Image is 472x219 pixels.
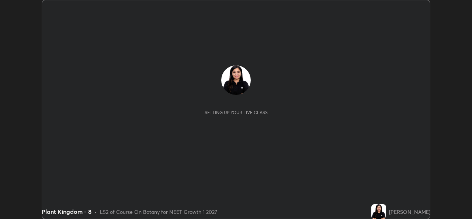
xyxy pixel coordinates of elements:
div: Setting up your live class [205,110,268,115]
img: 1dc9cb3aa39e4b04a647b8f00043674d.jpg [371,204,386,219]
div: [PERSON_NAME] [389,208,430,216]
div: Plant Kingdom - 8 [42,207,91,216]
img: 1dc9cb3aa39e4b04a647b8f00043674d.jpg [221,65,251,95]
div: L52 of Course On Botany for NEET Growth 1 2027 [100,208,217,216]
div: • [94,208,97,216]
